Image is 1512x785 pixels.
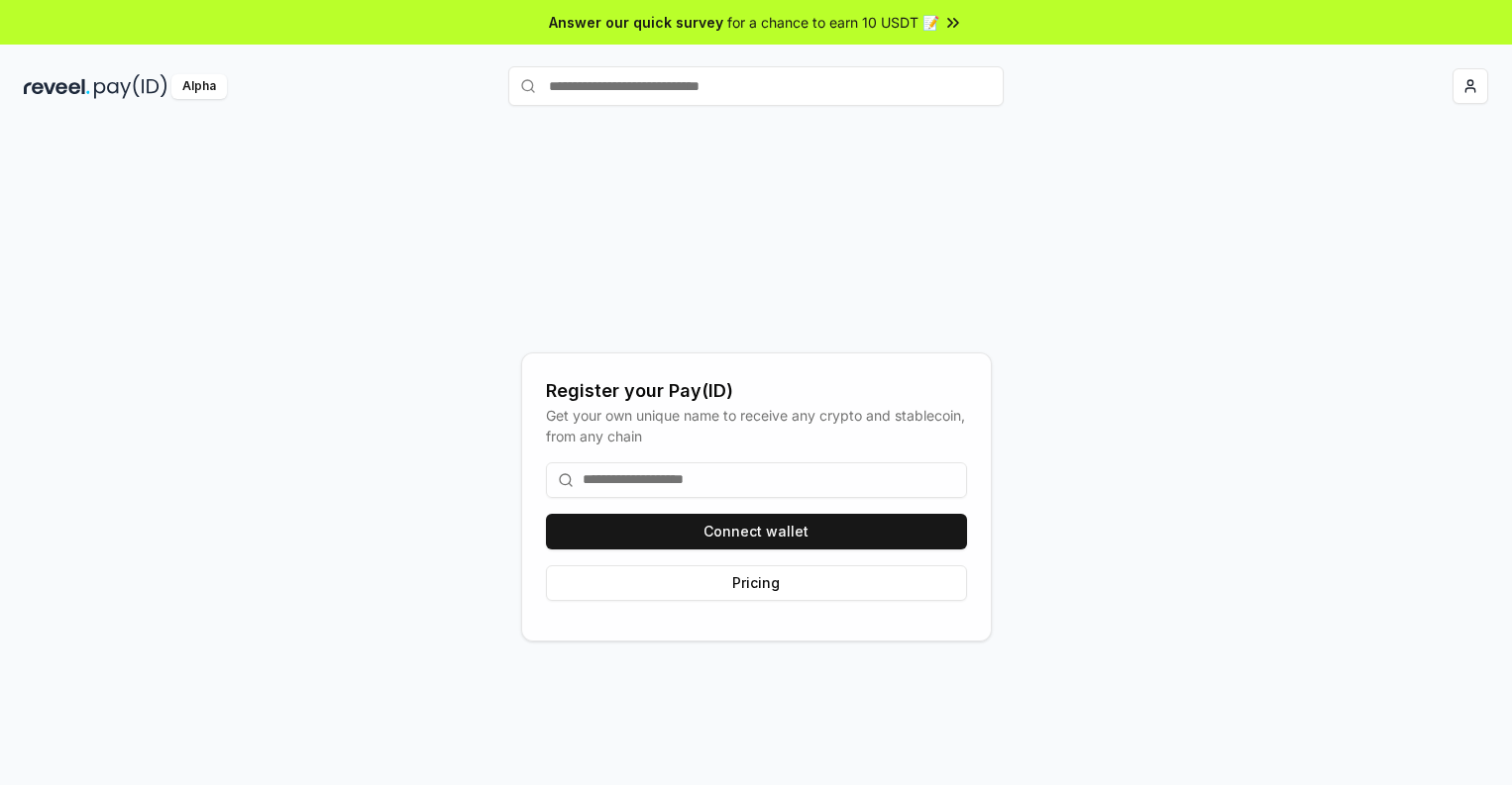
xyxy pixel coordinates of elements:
img: pay_id [94,74,167,99]
div: Get your own unique name to receive any crypto and stablecoin, from any chain [546,405,967,446]
button: Connect wallet [546,514,967,549]
div: Register your Pay(ID) [546,377,967,405]
span: Answer our quick survey [549,12,723,33]
img: reveel_dark [24,74,90,99]
span: for a chance to earn 10 USDT 📝 [727,12,939,33]
button: Pricing [546,565,967,601]
div: Alpha [171,74,227,99]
